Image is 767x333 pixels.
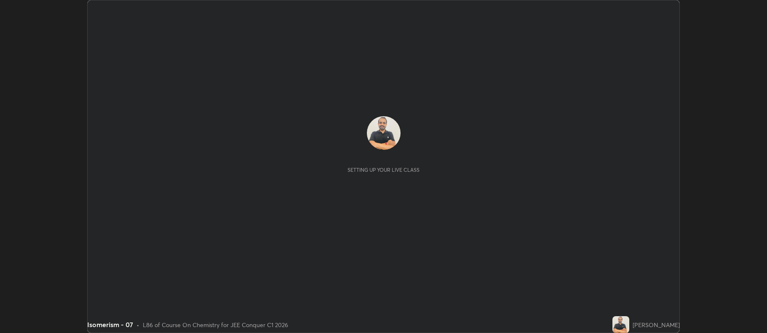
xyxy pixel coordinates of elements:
img: 9736e7a92cd840a59b1b4dd6496f0469.jpg [612,316,629,333]
img: 9736e7a92cd840a59b1b4dd6496f0469.jpg [367,116,401,150]
div: [PERSON_NAME] [633,320,680,329]
div: L86 of Course On Chemistry for JEE Conquer C1 2026 [143,320,288,329]
div: Isomerism - 07 [87,320,133,330]
div: Setting up your live class [347,167,420,173]
div: • [136,320,139,329]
